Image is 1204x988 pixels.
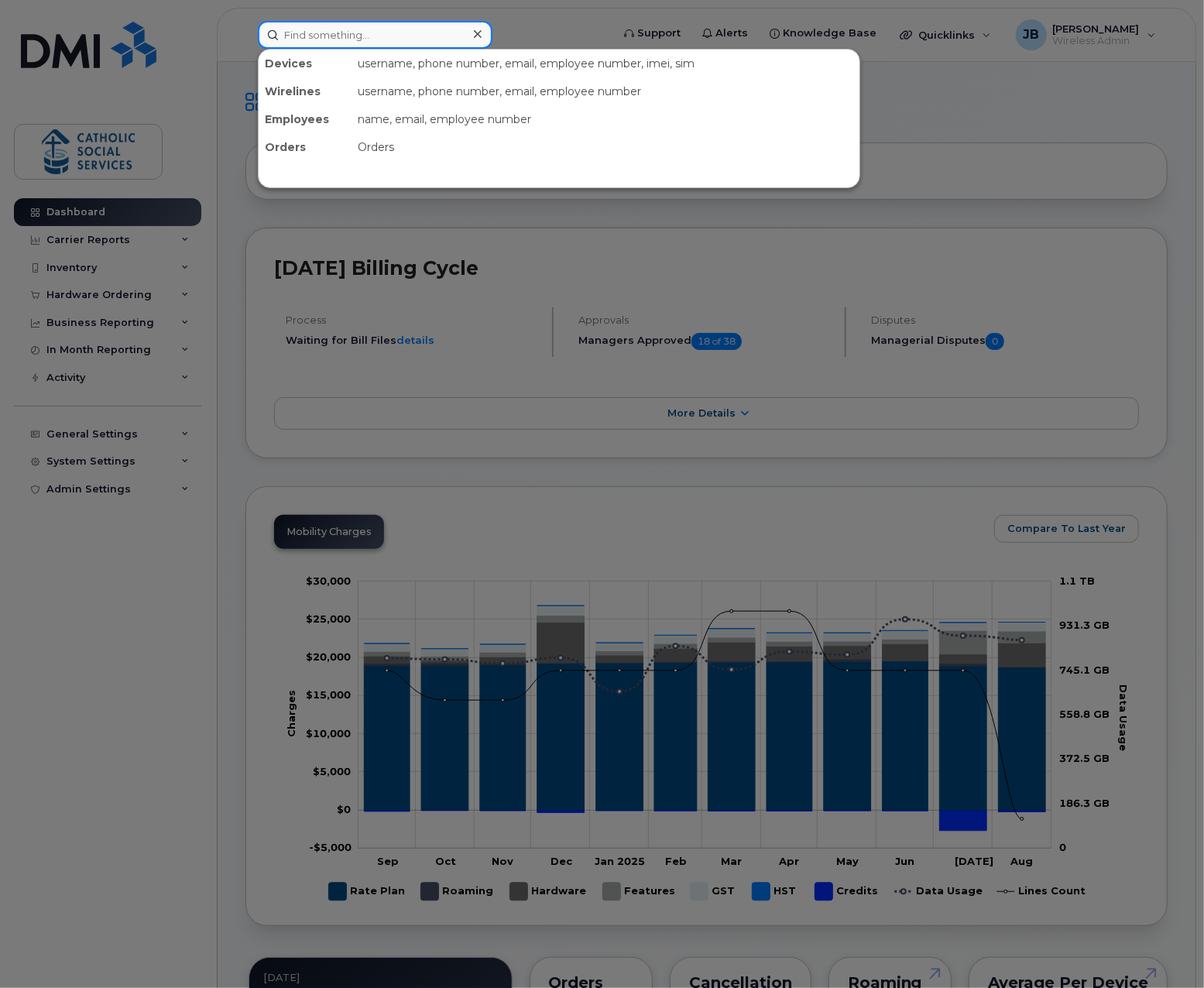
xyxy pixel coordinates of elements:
[352,105,859,133] div: name, email, employee number
[259,133,352,161] div: Orders
[352,50,859,77] div: username, phone number, email, employee number, imei, sim
[259,77,352,105] div: Wirelines
[352,77,859,105] div: username, phone number, email, employee number
[259,50,352,77] div: Devices
[1137,921,1192,976] iframe: Messenger Launcher
[352,133,859,161] div: Orders
[259,105,352,133] div: Employees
